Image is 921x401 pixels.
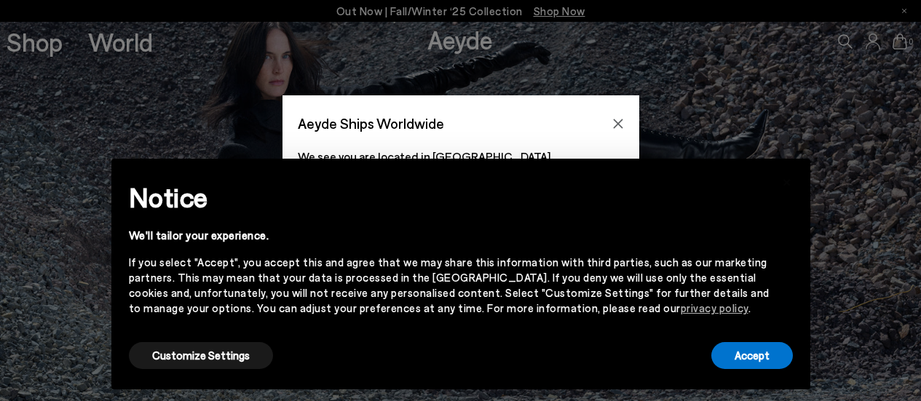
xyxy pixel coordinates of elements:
[681,301,748,314] a: privacy policy
[129,228,770,243] div: We'll tailor your experience.
[129,255,770,316] div: If you select "Accept", you accept this and agree that we may share this information with third p...
[129,342,273,369] button: Customize Settings
[607,113,629,135] button: Close
[129,178,770,216] h2: Notice
[782,170,792,191] span: ×
[711,342,793,369] button: Accept
[298,111,444,136] span: Aeyde Ships Worldwide
[770,163,805,198] button: Close this notice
